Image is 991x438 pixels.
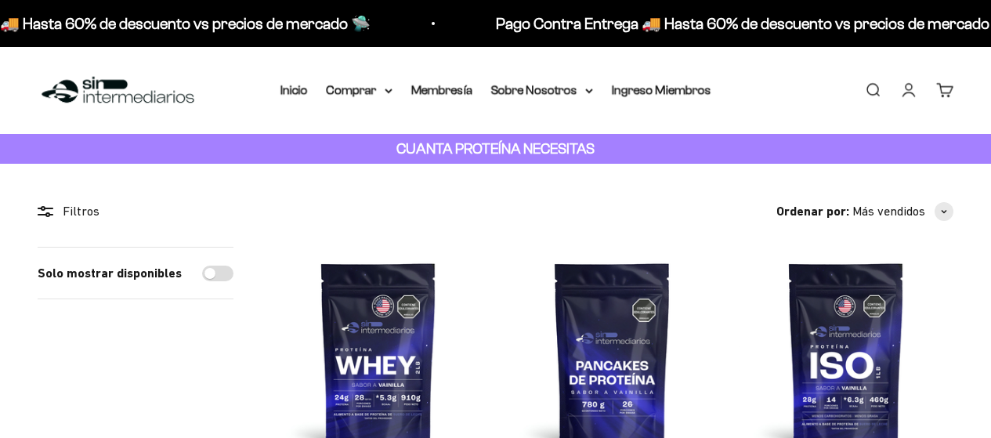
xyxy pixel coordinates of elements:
a: Membresía [411,83,472,96]
a: Ingreso Miembros [612,83,711,96]
label: Solo mostrar disponibles [38,263,182,284]
span: Más vendidos [852,201,925,222]
div: Filtros [38,201,233,222]
a: Inicio [280,83,308,96]
strong: CUANTA PROTEÍNA NECESITAS [396,140,595,157]
summary: Sobre Nosotros [491,80,593,100]
button: Más vendidos [852,201,953,222]
span: Ordenar por: [776,201,849,222]
summary: Comprar [327,80,392,100]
